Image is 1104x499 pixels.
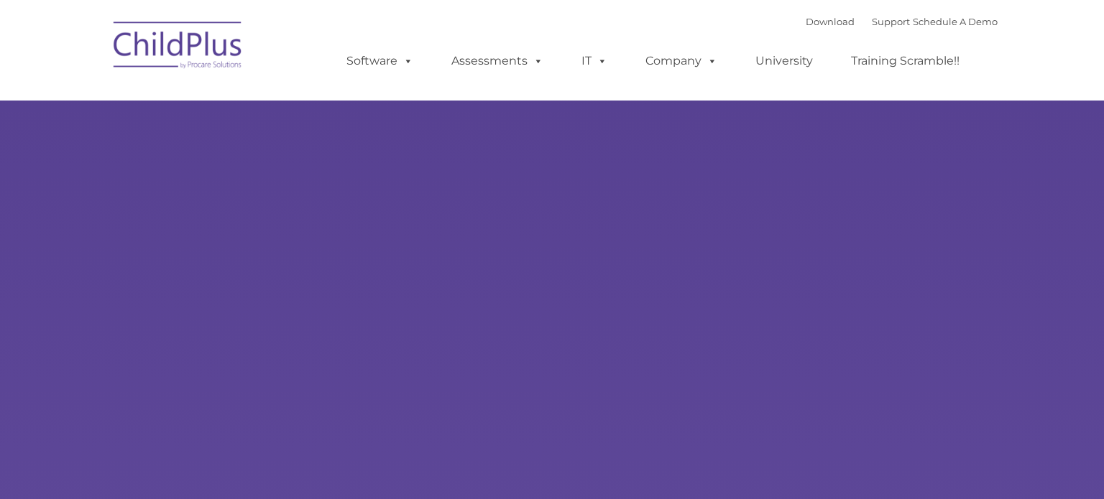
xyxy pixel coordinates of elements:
[837,47,974,75] a: Training Scramble!!
[332,47,428,75] a: Software
[567,47,622,75] a: IT
[106,11,250,83] img: ChildPlus by Procare Solutions
[806,16,855,27] a: Download
[913,16,998,27] a: Schedule A Demo
[631,47,732,75] a: Company
[872,16,910,27] a: Support
[741,47,827,75] a: University
[437,47,558,75] a: Assessments
[806,16,998,27] font: |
